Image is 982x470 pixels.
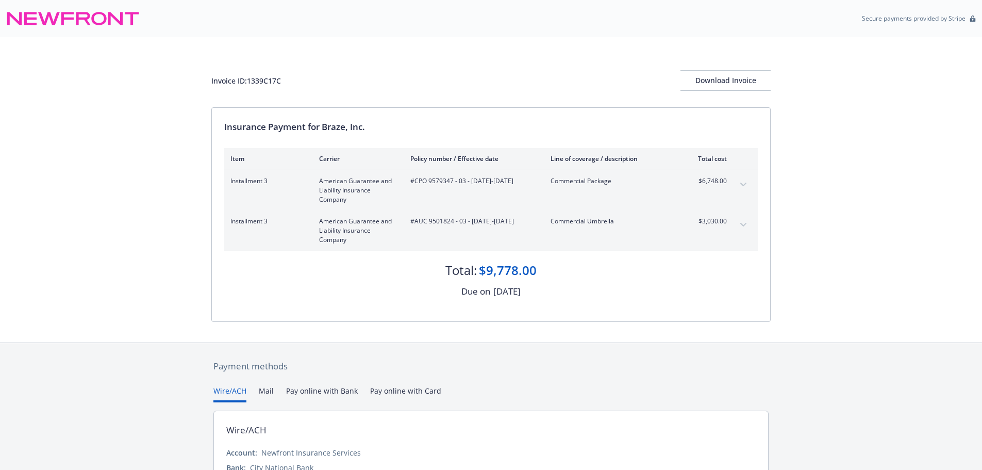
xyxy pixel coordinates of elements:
[224,170,758,210] div: Installment 3American Guarantee and Liability Insurance Company#CPO 9579347 - 03 - [DATE]-[DATE]C...
[286,385,358,402] button: Pay online with Bank
[226,424,267,437] div: Wire/ACH
[370,385,441,402] button: Pay online with Card
[261,447,361,458] div: Newfront Insurance Services
[680,71,771,90] div: Download Invoice
[735,176,752,193] button: expand content
[230,176,303,186] span: Installment 3
[319,176,394,204] span: American Guarantee and Liability Insurance Company
[551,154,672,163] div: Line of coverage / description
[551,217,672,226] span: Commercial Umbrella
[224,120,758,134] div: Insurance Payment for Braze, Inc.
[680,70,771,91] button: Download Invoice
[226,447,257,458] div: Account:
[735,217,752,233] button: expand content
[551,176,672,186] span: Commercial Package
[213,385,246,402] button: Wire/ACH
[410,154,534,163] div: Policy number / Effective date
[410,176,534,186] span: #CPO 9579347 - 03 - [DATE]-[DATE]
[688,217,727,226] span: $3,030.00
[688,176,727,186] span: $6,748.00
[461,285,490,298] div: Due on
[410,217,534,226] span: #AUC 9501824 - 03 - [DATE]-[DATE]
[479,262,537,279] div: $9,778.00
[319,217,394,245] span: American Guarantee and Liability Insurance Company
[319,154,394,163] div: Carrier
[862,14,966,23] p: Secure payments provided by Stripe
[445,262,477,279] div: Total:
[211,75,281,86] div: Invoice ID: 1339C17C
[259,385,274,402] button: Mail
[688,154,727,163] div: Total cost
[213,360,769,373] div: Payment methods
[230,217,303,226] span: Installment 3
[224,210,758,251] div: Installment 3American Guarantee and Liability Insurance Company#AUC 9501824 - 03 - [DATE]-[DATE]C...
[493,285,521,298] div: [DATE]
[230,154,303,163] div: Item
